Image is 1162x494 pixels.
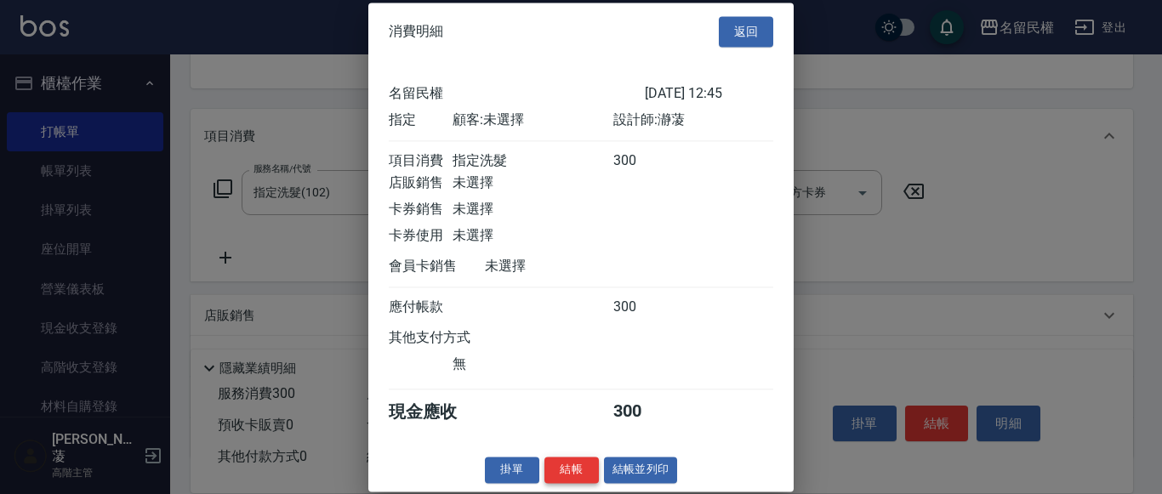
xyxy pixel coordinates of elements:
[453,355,612,373] div: 無
[453,227,612,245] div: 未選擇
[453,201,612,219] div: 未選擇
[613,400,677,423] div: 300
[389,201,453,219] div: 卡券銷售
[544,457,599,483] button: 結帳
[604,457,678,483] button: 結帳並列印
[389,23,443,40] span: 消費明細
[719,16,773,48] button: 返回
[613,298,677,316] div: 300
[389,174,453,192] div: 店販銷售
[485,457,539,483] button: 掛單
[645,85,773,103] div: [DATE] 12:45
[485,258,645,275] div: 未選擇
[453,152,612,170] div: 指定洗髮
[453,174,612,192] div: 未選擇
[453,111,612,129] div: 顧客: 未選擇
[389,152,453,170] div: 項目消費
[389,258,485,275] div: 會員卡銷售
[389,329,517,347] div: 其他支付方式
[389,298,453,316] div: 應付帳款
[613,152,677,170] div: 300
[389,227,453,245] div: 卡券使用
[389,111,453,129] div: 指定
[613,111,773,129] div: 設計師: 瀞蓤
[389,85,645,103] div: 名留民權
[389,400,485,423] div: 現金應收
